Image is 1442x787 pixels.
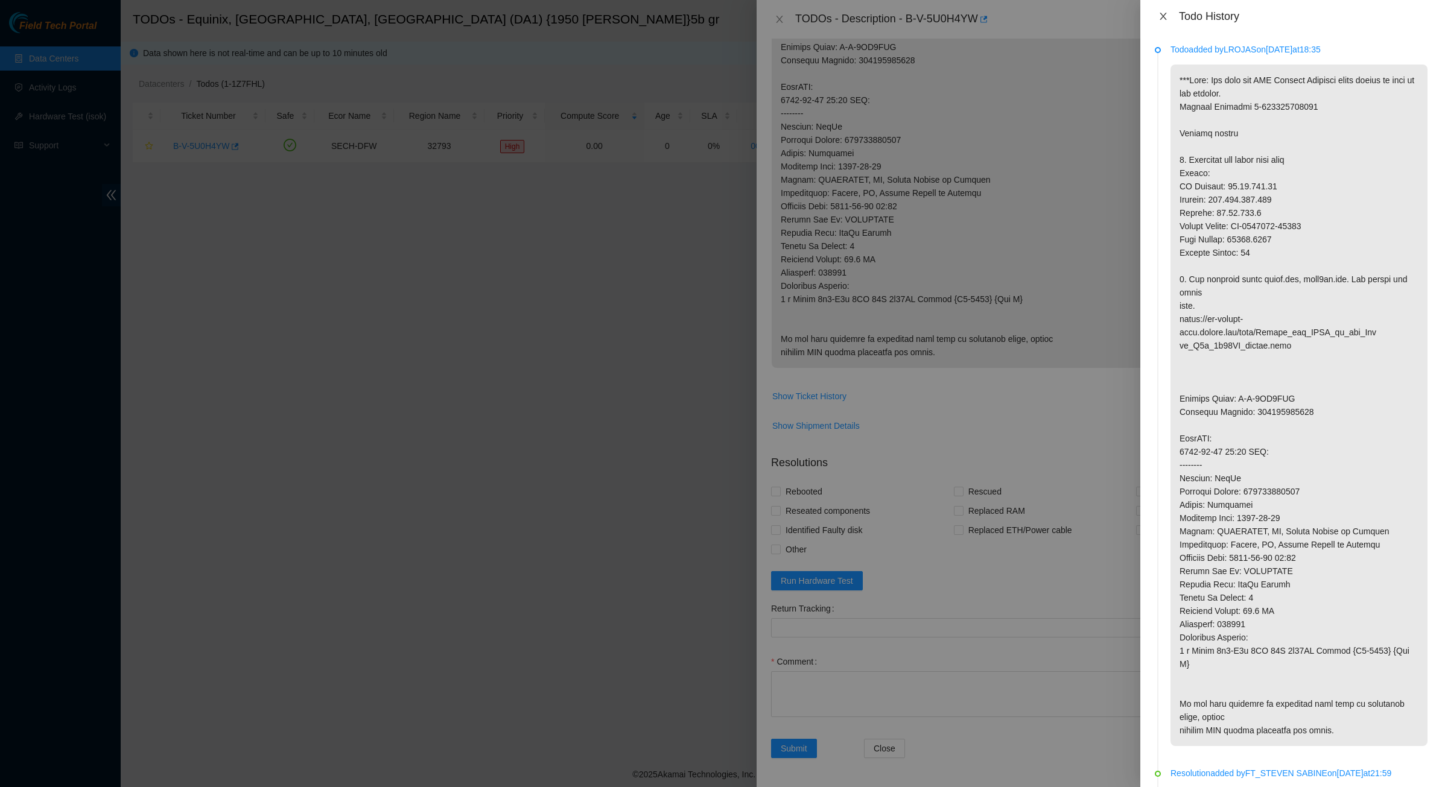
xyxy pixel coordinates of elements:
[1155,11,1172,22] button: Close
[1170,43,1428,56] p: Todo added by LROJAS on [DATE] at 18:35
[1179,10,1428,23] div: Todo History
[1170,65,1428,746] p: ***Lore: Ips dolo sit AME Consect Adipisci elits doeius te inci ut lab etdolor. Magnaal Enimadmi ...
[1158,11,1168,21] span: close
[1170,766,1428,780] p: Resolution added by FT_STEVEN SABINE on [DATE] at 21:59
